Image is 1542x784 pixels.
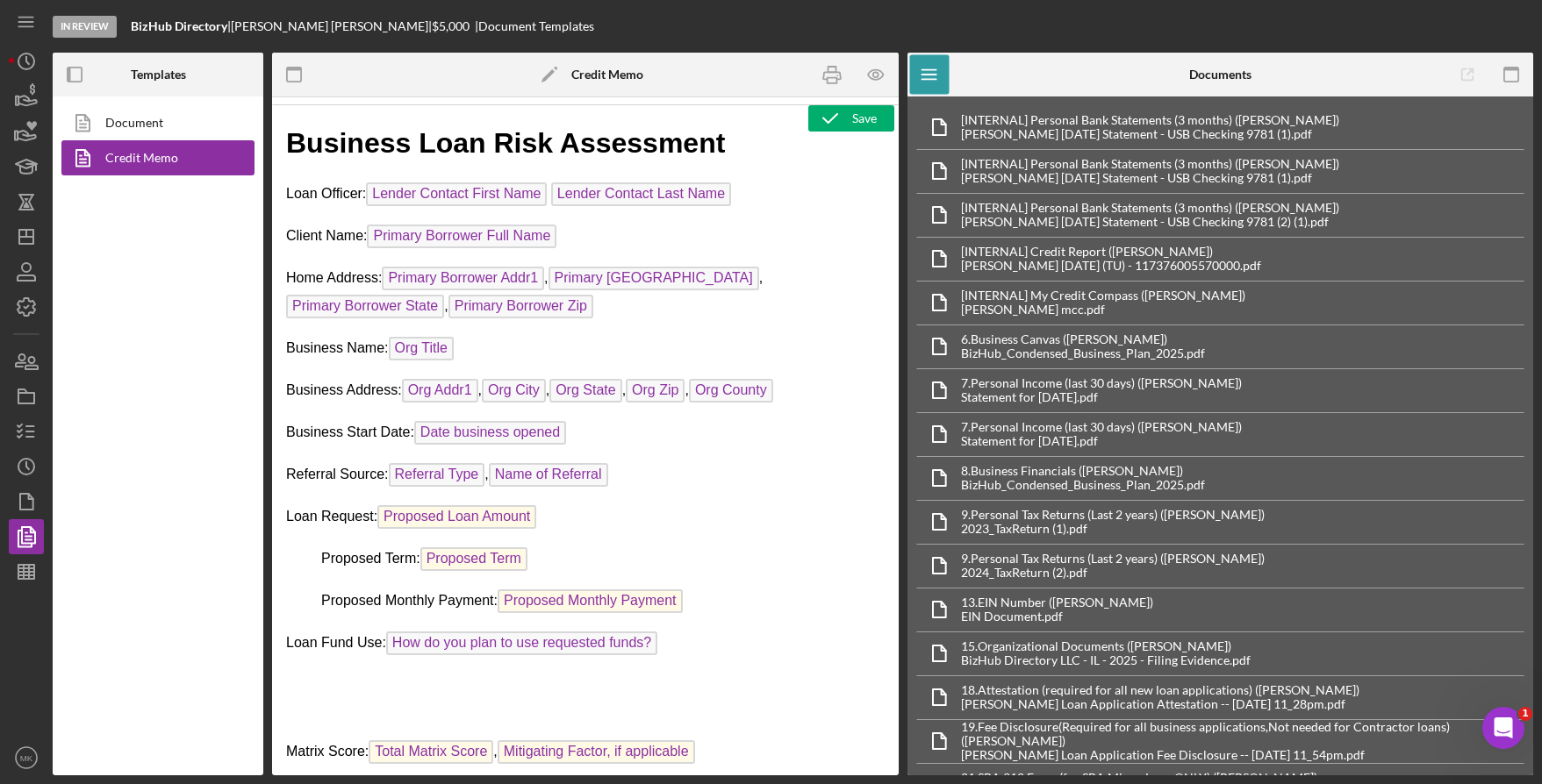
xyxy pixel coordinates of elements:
p: Business Name: [14,232,613,260]
p: Matrix Score: , [14,635,613,663]
p: Business Start Date: [14,316,613,344]
span: How do you plan to use requested funds? [114,526,385,550]
div: Statement for [DATE].pdf [961,390,1242,404]
div: 2024_TaxReturn (2).pdf [961,566,1265,580]
b: Credit Memo [571,68,643,82]
div: BizHub Directory LLC - IL - 2025 - Filing Evidence.pdf [961,653,1251,667]
span: Proposed Term [148,442,255,466]
span: Proposed Monthly Payment [226,484,411,508]
div: [INTERNAL] My Credit Compass ([PERSON_NAME]) [961,289,1245,303]
div: 9. Personal Tax Returns (Last 2 years) ([PERSON_NAME]) [961,552,1265,566]
div: [PERSON_NAME] [PERSON_NAME] | [231,19,432,33]
div: 6. Business Canvas ([PERSON_NAME]) [961,332,1205,346]
div: In Review [53,16,117,38]
span: Date business opened [142,316,294,339]
span: Org Zip [354,274,412,297]
div: [INTERNAL] Personal Bank Statements (3 months) ([PERSON_NAME]) [961,113,1339,127]
a: Document [61,105,246,140]
div: | Document Templates [475,19,594,33]
p: Referral Source: , [14,358,613,386]
div: 13. EIN Number ([PERSON_NAME]) [961,595,1153,609]
b: Documents [1189,68,1252,82]
span: Org State [277,274,349,297]
span: Total Matrix Score [97,635,221,659]
div: 8. Business Financials ([PERSON_NAME]) [961,464,1205,478]
div: [INTERNAL] Personal Bank Statements (3 months) ([PERSON_NAME]) [961,157,1339,171]
span: Proposed Loan Amount [105,400,264,424]
div: Save [852,105,877,132]
p: Proposed Term: [14,442,613,470]
span: Mitigating Factor, if applicable [226,635,423,659]
div: [PERSON_NAME] [DATE] Statement - USB Checking 9781 (1).pdf [961,171,1339,185]
b: Templates [131,68,186,82]
div: BizHub_Condensed_Business_Plan_2025.pdf [961,346,1205,360]
span: Name of Referral [217,358,336,381]
div: [INTERNAL] Credit Report ([PERSON_NAME]) [961,245,1261,259]
div: [PERSON_NAME] Loan Application Attestation -- [DATE] 11_28pm.pdf [961,697,1359,711]
text: MK [20,753,33,763]
div: | [131,19,231,33]
p: Loan Fund Use: [14,526,613,554]
iframe: Intercom live chat [1482,707,1524,749]
span: 1 [1518,707,1532,721]
div: 7. Personal Income (last 30 days) ([PERSON_NAME]) [961,420,1242,434]
button: Save [808,105,894,132]
div: 9. Personal Tax Returns (Last 2 years) ([PERSON_NAME]) [961,508,1265,522]
span: Primary [GEOGRAPHIC_DATA] [276,161,487,185]
div: 15. Organizational Documents ([PERSON_NAME]) [961,639,1251,653]
b: BizHub Directory [131,18,227,33]
span: Org County [417,274,501,297]
div: Statement for [DATE].pdf [961,434,1242,448]
div: 18. Attestation (required for all new loan applications) ([PERSON_NAME]) [961,683,1359,697]
span: Primary Borrower State [14,189,172,213]
button: MK [9,740,44,775]
div: [INTERNAL] Personal Bank Statements (3 months) ([PERSON_NAME]) [961,201,1339,215]
div: [PERSON_NAME] [DATE] Statement - USB Checking 9781 (2) (1).pdf [961,215,1339,229]
div: [PERSON_NAME] Loan Application Fee Disclosure -- [DATE] 11_54pm.pdf [961,748,1524,762]
div: 7. Personal Income (last 30 days) ([PERSON_NAME]) [961,376,1242,390]
span: Org Title [117,232,182,255]
a: Credit Memo [61,140,246,175]
iframe: Rich Text Area [272,105,899,775]
div: [PERSON_NAME] [DATE] Statement - USB Checking 9781 (1).pdf [961,127,1339,141]
span: Primary Borrower Zip [176,189,321,213]
span: Org City [210,274,274,297]
p: Proposed Monthly Payment: [14,484,613,512]
div: BizHub_Condensed_Business_Plan_2025.pdf [961,478,1205,492]
div: [PERSON_NAME] mcc.pdf [961,303,1245,317]
div: 19. Fee Disclosure(Required for all business applications,Not needed for Contractor loans) ([PERS... [961,720,1524,748]
span: $5,000 [432,18,470,33]
p: Business Address: , , , , [14,274,613,302]
p: Loan Request: [14,400,613,428]
div: [PERSON_NAME] [DATE] (TU) - 117376005570000.pdf [961,259,1261,273]
span: Referral Type [117,358,213,381]
div: 2023_TaxReturn (1).pdf [961,522,1265,536]
div: EIN Document.pdf [961,609,1153,624]
span: Org Addr1 [130,274,206,297]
